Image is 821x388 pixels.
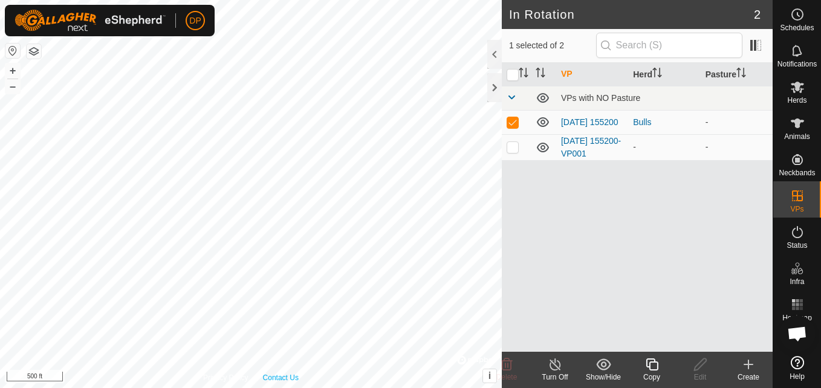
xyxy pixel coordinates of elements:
[628,63,700,86] th: Herd
[633,116,695,129] div: Bulls
[488,370,491,381] span: i
[790,278,804,285] span: Infra
[724,372,773,383] div: Create
[519,70,528,79] p-sorticon: Activate to sort
[27,44,41,59] button: Map Layers
[5,79,20,94] button: –
[779,169,815,176] span: Neckbands
[203,372,248,383] a: Privacy Policy
[496,373,518,381] span: Delete
[5,44,20,58] button: Reset Map
[779,315,816,352] div: Open chat
[787,242,807,249] span: Status
[561,117,618,127] a: [DATE] 155200
[676,372,724,383] div: Edit
[561,93,768,103] div: VPs with NO Pasture
[556,63,628,86] th: VP
[773,351,821,385] a: Help
[701,63,773,86] th: Pasture
[509,39,596,52] span: 1 selected of 2
[790,205,803,213] span: VPs
[483,369,496,383] button: i
[787,97,806,104] span: Herds
[782,314,812,322] span: Heatmap
[754,5,761,24] span: 2
[784,133,810,140] span: Animals
[652,70,662,79] p-sorticon: Activate to sort
[628,372,676,383] div: Copy
[701,134,773,160] td: -
[561,136,621,158] a: [DATE] 155200-VP001
[633,141,695,154] div: -
[777,60,817,68] span: Notifications
[5,63,20,78] button: +
[780,24,814,31] span: Schedules
[15,10,166,31] img: Gallagher Logo
[189,15,201,27] span: DP
[579,372,628,383] div: Show/Hide
[531,372,579,383] div: Turn Off
[736,70,746,79] p-sorticon: Activate to sort
[509,7,754,22] h2: In Rotation
[536,70,545,79] p-sorticon: Activate to sort
[701,110,773,134] td: -
[263,372,299,383] a: Contact Us
[596,33,742,58] input: Search (S)
[790,373,805,380] span: Help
